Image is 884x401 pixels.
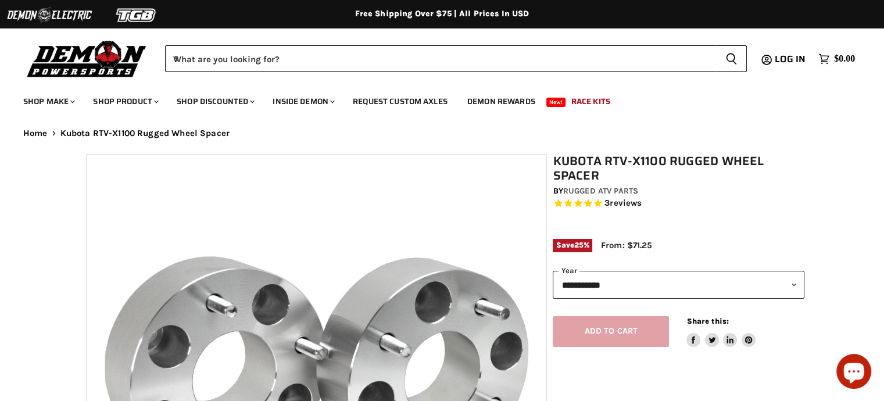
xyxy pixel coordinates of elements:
[553,198,804,210] span: Rated 4.7 out of 5 stars 3 reviews
[553,271,804,299] select: year
[165,45,716,72] input: When autocomplete results are available use up and down arrows to review and enter to select
[775,52,806,66] span: Log in
[686,316,756,347] aside: Share this:
[834,53,855,65] span: $0.00
[15,85,852,113] ul: Main menu
[165,45,747,72] form: Product
[264,89,342,113] a: Inside Demon
[716,45,747,72] button: Search
[610,198,642,209] span: reviews
[23,128,48,138] a: Home
[546,98,566,107] span: New!
[604,198,642,209] span: 3 reviews
[6,4,93,26] img: Demon Electric Logo 2
[60,128,230,138] span: Kubota RTV-X1100 Rugged Wheel Spacer
[553,239,592,252] span: Save %
[553,154,804,183] h1: Kubota RTV-X1100 Rugged Wheel Spacer
[813,51,861,67] a: $0.00
[770,54,813,65] a: Log in
[459,89,544,113] a: Demon Rewards
[23,38,151,79] img: Demon Powersports
[686,317,728,325] span: Share this:
[93,4,180,26] img: TGB Logo 2
[15,89,82,113] a: Shop Make
[833,354,875,392] inbox-online-store-chat: Shopify online store chat
[168,89,262,113] a: Shop Discounted
[553,185,804,198] div: by
[84,89,166,113] a: Shop Product
[601,240,652,250] span: From: $71.25
[574,241,584,249] span: 25
[344,89,456,113] a: Request Custom Axles
[563,89,619,113] a: Race Kits
[563,186,638,196] a: Rugged ATV Parts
